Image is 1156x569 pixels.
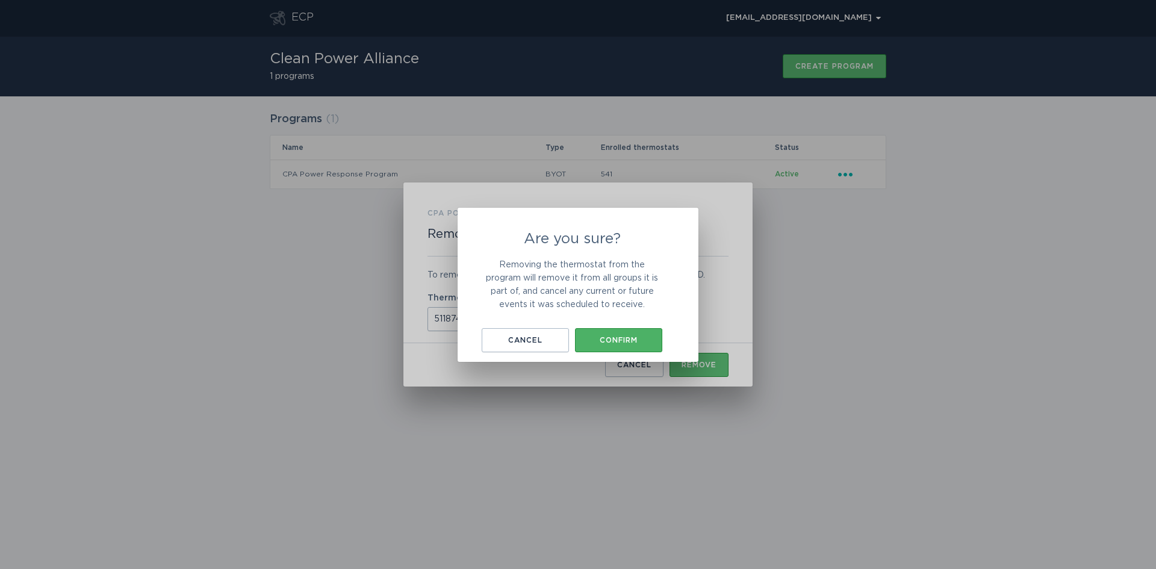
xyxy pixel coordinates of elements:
button: Cancel [482,328,569,352]
div: Cancel [488,337,563,344]
h2: Are you sure? [482,232,662,246]
div: Are you sure? [458,208,698,362]
button: Confirm [575,328,662,352]
p: Removing the thermostat from the program will remove it from all groups it is part of, and cancel... [482,258,662,311]
div: Confirm [581,337,656,344]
